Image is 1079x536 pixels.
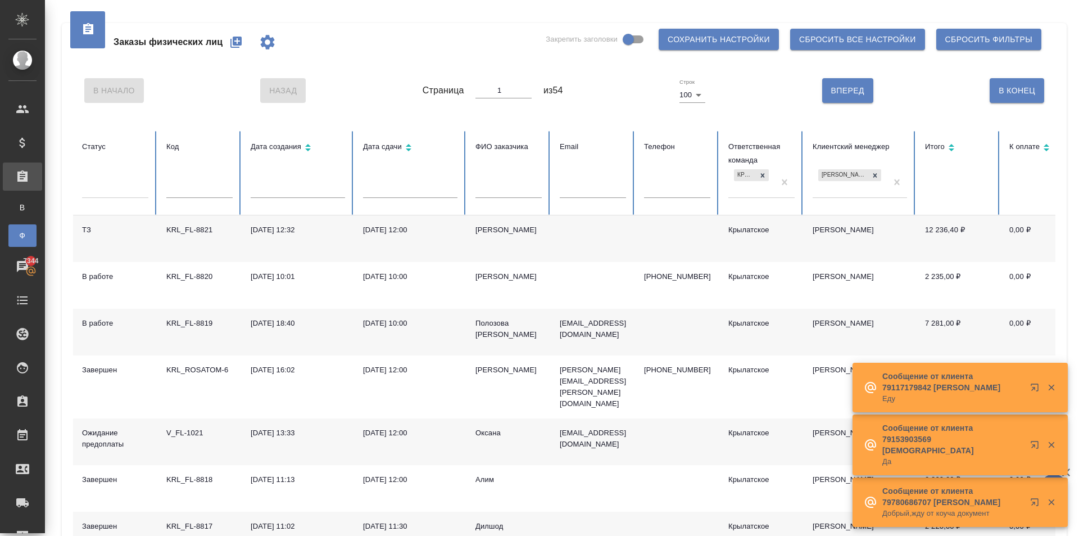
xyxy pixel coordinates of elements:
[790,29,925,50] button: Сбросить все настройки
[475,427,542,439] div: Оксана
[560,318,626,340] p: [EMAIL_ADDRESS][DOMAIN_NAME]
[114,35,223,49] span: Заказы физических лиц
[818,169,869,181] div: [PERSON_NAME]
[1023,376,1050,403] button: Открыть в новой вкладке
[166,318,233,329] div: KRL_FL-8819
[8,224,37,247] a: Ф
[82,140,148,154] div: Статус
[560,364,626,409] p: [PERSON_NAME][EMAIL_ADDRESS][PERSON_NAME][DOMAIN_NAME]
[251,271,345,282] div: [DATE] 10:01
[166,224,233,236] div: KRL_FL-8821
[916,215,1000,262] td: 12 236,40 ₽
[475,140,542,154] div: ФИО заказчика
[882,422,1023,456] p: Сообщение от клиента 79153903569 [DEMOGRAPHIC_DATA]
[16,255,45,267] span: 7344
[882,456,1023,467] p: Да
[363,140,457,156] div: Сортировка
[166,271,233,282] div: KRL_FL-8820
[804,262,916,309] td: [PERSON_NAME]
[475,521,542,532] div: Дилшод
[560,140,626,154] div: Email
[679,87,705,103] div: 100
[475,318,542,340] div: Полозова [PERSON_NAME]
[14,230,31,241] span: Ф
[1023,491,1050,518] button: Открыть в новой вкладке
[804,355,916,418] td: [PERSON_NAME]
[728,140,795,167] div: Ответственная команда
[8,196,37,219] a: В
[560,427,626,450] p: [EMAIL_ADDRESS][DOMAIN_NAME]
[644,140,710,154] div: Телефон
[363,224,457,236] div: [DATE] 12:00
[363,427,457,439] div: [DATE] 12:00
[916,355,1000,418] td: 3 900,00 ₽
[728,271,795,282] div: Крылатское
[804,215,916,262] td: [PERSON_NAME]
[251,474,345,485] div: [DATE] 11:13
[166,474,233,485] div: KRL_FL-8818
[831,84,864,98] span: Вперед
[166,364,233,376] div: KRL_ROSATOM-6
[728,521,795,532] div: Крылатское
[644,364,710,376] p: [PHONE_NUMBER]
[3,253,42,281] a: 7344
[475,271,542,282] div: [PERSON_NAME]
[223,29,250,56] button: Создать
[82,318,148,329] div: В работе
[82,521,148,532] div: Завершен
[728,474,795,485] div: Крылатское
[423,84,464,97] span: Страница
[82,427,148,450] div: Ожидание предоплаты
[728,318,795,329] div: Крылатское
[82,224,148,236] div: ТЗ
[916,262,1000,309] td: 2 235,00 ₽
[363,474,457,485] div: [DATE] 12:00
[1040,497,1063,507] button: Закрыть
[1040,440,1063,450] button: Закрыть
[363,364,457,376] div: [DATE] 12:00
[546,34,618,45] span: Закрепить заголовки
[1040,382,1063,393] button: Закрыть
[1023,434,1050,461] button: Открыть в новой вкладке
[363,318,457,329] div: [DATE] 10:00
[728,364,795,376] div: Крылатское
[363,271,457,282] div: [DATE] 10:00
[882,371,1023,393] p: Сообщение от клиента 79117179842 [PERSON_NAME]
[728,427,795,439] div: Крылатское
[166,140,233,154] div: Код
[251,140,345,156] div: Сортировка
[14,202,31,213] span: В
[82,474,148,485] div: Завершен
[882,485,1023,508] p: Сообщение от клиента 79780686707 [PERSON_NAME]
[990,78,1044,103] button: В Конец
[251,224,345,236] div: [DATE] 12:32
[925,140,991,156] div: Сортировка
[659,29,779,50] button: Сохранить настройки
[251,521,345,532] div: [DATE] 11:02
[734,169,756,181] div: Крылатское
[804,465,916,512] td: [PERSON_NAME]
[82,364,148,376] div: Завершен
[166,427,233,439] div: V_FL-1021
[882,393,1023,404] p: Еду
[475,224,542,236] div: [PERSON_NAME]
[475,474,542,485] div: Алим
[882,508,1023,519] p: Добрый,жду от коуча документ
[251,318,345,329] div: [DATE] 18:40
[945,33,1032,47] span: Сбросить фильтры
[936,29,1041,50] button: Сбросить фильтры
[82,271,148,282] div: В работе
[679,79,695,85] label: Строк
[644,271,710,282] p: [PHONE_NUMBER]
[999,84,1035,98] span: В Конец
[363,521,457,532] div: [DATE] 11:30
[668,33,770,47] span: Сохранить настройки
[813,140,907,154] div: Клиентский менеджер
[251,364,345,376] div: [DATE] 16:02
[822,78,873,103] button: Вперед
[251,427,345,439] div: [DATE] 13:33
[804,309,916,355] td: [PERSON_NAME]
[1009,140,1076,156] div: Сортировка
[543,84,563,97] span: из 54
[166,521,233,532] div: KRL_FL-8817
